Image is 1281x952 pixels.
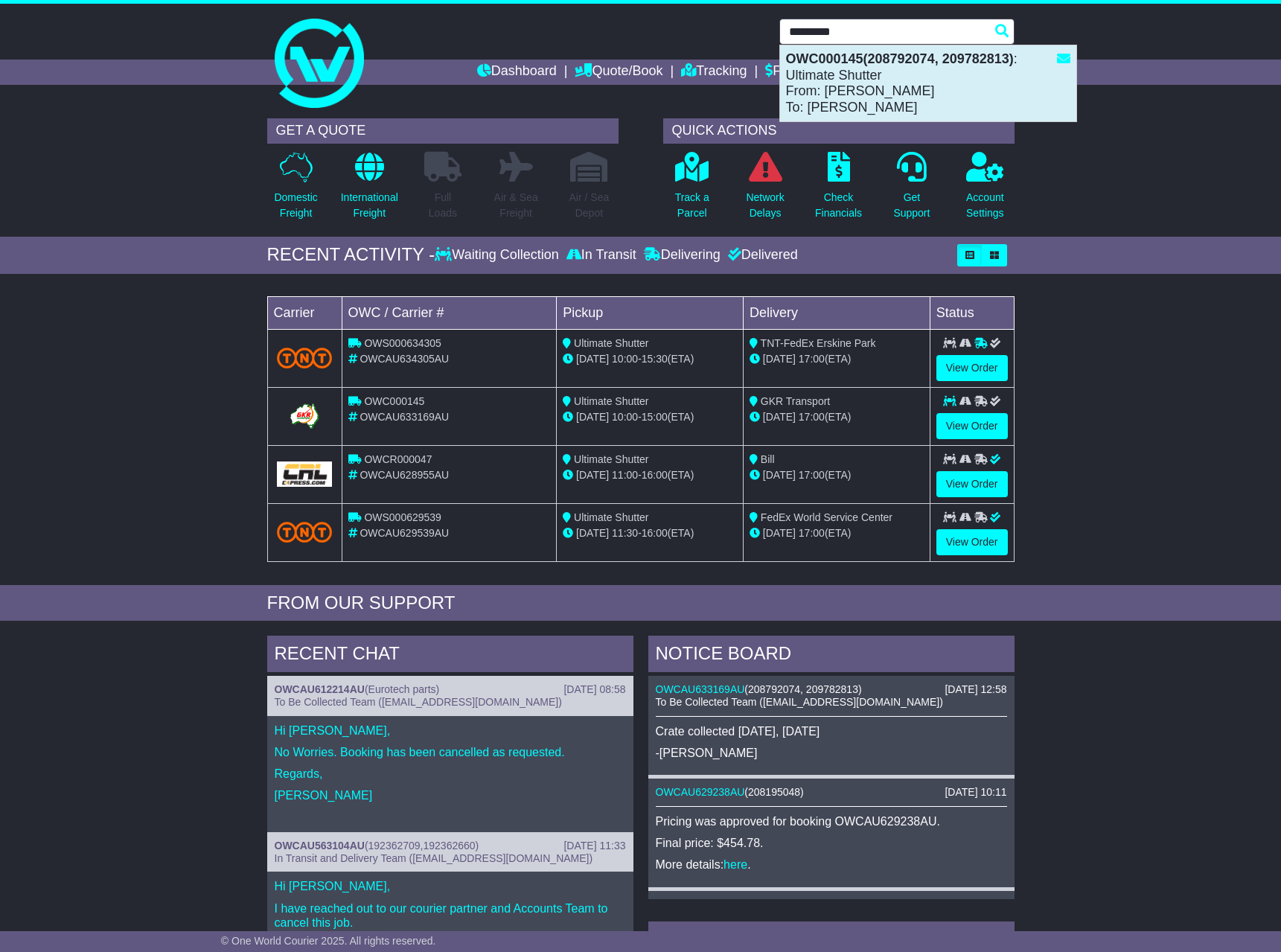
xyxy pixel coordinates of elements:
[656,898,1007,911] div: ( )
[424,190,461,221] p: Full Loads
[745,151,785,229] a: NetworkDelays
[763,469,796,481] span: [DATE]
[763,353,796,365] span: [DATE]
[765,60,833,85] a: Financials
[563,467,737,483] div: - (ETA)
[656,898,745,910] a: OWCAU629539AU
[965,151,1005,229] a: AccountSettings
[368,840,476,852] span: 192362709,192362660
[364,337,441,349] span: OWS000634305
[642,527,668,539] span: 16:00
[746,190,784,221] p: Network Delays
[575,60,662,85] a: Quote/Book
[274,190,317,221] p: Domestic Freight
[360,469,449,481] span: OWCAU628955AU
[364,453,432,465] span: OWCR000047
[786,51,1014,66] strong: OWC000145(208792074, 209782813)
[945,786,1006,799] div: [DATE] 10:11
[557,296,744,329] td: Pickup
[648,636,1015,676] div: NOTICE BOARD
[340,151,399,229] a: InternationalFreight
[656,683,745,695] a: OWCAU633169AU
[750,525,924,541] div: (ETA)
[275,767,626,781] p: Regards,
[569,190,610,221] p: Air / Sea Depot
[780,45,1076,121] div: : Ultimate Shutter From: [PERSON_NAME] To: [PERSON_NAME]
[743,296,930,329] td: Delivery
[656,786,745,798] a: OWCAU629238AU
[761,453,775,465] span: Bill
[815,190,862,221] p: Check Financials
[936,355,1008,381] a: View Order
[287,401,322,431] img: GetCarrierServiceLogo
[275,723,626,738] p: Hi [PERSON_NAME],
[275,745,626,759] p: No Worries. Booking has been cancelled as requested.
[267,244,435,266] div: RECENT ACTIVITY -
[277,348,333,368] img: TNT_Domestic.png
[612,411,638,423] span: 10:00
[761,337,876,349] span: TNT-FedEx Erskine Park
[723,858,747,871] a: here
[360,527,449,539] span: OWCAU629539AU
[799,353,825,365] span: 17:00
[275,901,626,930] p: I have reached out to our courier partner and Accounts Team to cancel this job.
[748,683,858,695] span: 208792074, 209782813
[267,118,619,144] div: GET A QUOTE
[681,60,747,85] a: Tracking
[656,836,1007,850] p: Final price: $454.78.
[642,353,668,365] span: 15:30
[936,471,1008,497] a: View Order
[574,395,648,407] span: Ultimate Shutter
[799,527,825,539] span: 17:00
[763,527,796,539] span: [DATE]
[275,683,626,696] div: ( )
[277,522,333,542] img: TNT_Domestic.png
[656,724,1007,738] p: Crate collected [DATE], [DATE]
[761,511,892,523] span: FedEx World Service Center
[563,247,640,263] div: In Transit
[275,879,626,893] p: Hi [PERSON_NAME],
[748,898,800,910] span: 208853025
[750,351,924,367] div: (ETA)
[275,788,626,802] p: [PERSON_NAME]
[360,411,449,423] span: OWCAU633169AU
[814,151,863,229] a: CheckFinancials
[640,247,724,263] div: Delivering
[563,409,737,425] div: - (ETA)
[945,683,1006,696] div: [DATE] 12:58
[656,696,943,708] span: To Be Collected Team ([EMAIL_ADDRESS][DOMAIN_NAME])
[750,467,924,483] div: (ETA)
[656,746,1007,760] p: -[PERSON_NAME]
[267,296,342,329] td: Carrier
[275,840,365,852] a: OWCAU563104AU
[945,898,1006,911] div: [DATE] 10:08
[656,857,1007,872] p: More details: .
[574,511,648,523] span: Ultimate Shutter
[642,411,668,423] span: 15:00
[267,636,633,676] div: RECENT CHAT
[656,786,1007,799] div: ( )
[893,190,930,221] p: Get Support
[435,247,562,263] div: Waiting Collection
[342,296,557,329] td: OWC / Carrier #
[799,411,825,423] span: 17:00
[674,151,710,229] a: Track aParcel
[364,511,441,523] span: OWS000629539
[267,592,1015,614] div: FROM OUR SUPPORT
[221,935,436,947] span: © One World Courier 2025. All rights reserved.
[277,461,333,487] img: GetCarrierServiceLogo
[612,527,638,539] span: 11:30
[612,353,638,365] span: 10:00
[612,469,638,481] span: 11:00
[966,190,1004,221] p: Account Settings
[275,683,365,695] a: OWCAU612214AU
[563,683,625,696] div: [DATE] 08:58
[724,247,798,263] div: Delivered
[656,814,1007,828] p: Pricing was approved for booking OWCAU629238AU.
[799,469,825,481] span: 17:00
[936,413,1008,439] a: View Order
[576,411,609,423] span: [DATE]
[576,527,609,539] span: [DATE]
[763,411,796,423] span: [DATE]
[574,453,648,465] span: Ultimate Shutter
